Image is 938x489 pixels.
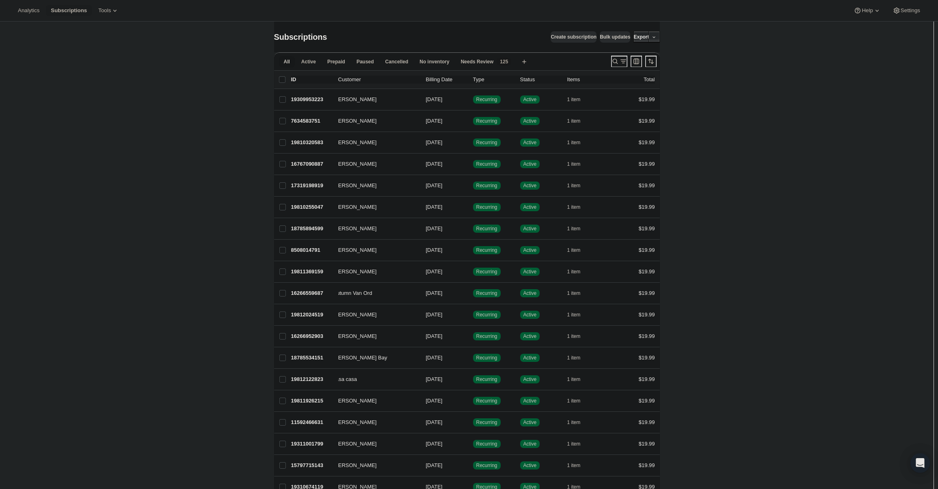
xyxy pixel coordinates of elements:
[476,182,497,189] span: Recurring
[523,290,537,296] span: Active
[476,247,497,253] span: Recurring
[567,96,581,103] span: 1 item
[639,333,655,339] span: $19.99
[426,355,443,361] span: [DATE]
[333,160,377,168] span: [PERSON_NAME]
[567,376,581,383] span: 1 item
[476,225,497,232] span: Recurring
[476,268,497,275] span: Recurring
[291,418,332,426] p: 11592466631
[523,441,537,447] span: Active
[291,137,655,148] div: 19810320583[PERSON_NAME][DATE]SuccessRecurringSuccessActive1 item$19.99
[426,398,443,404] span: [DATE]
[333,265,415,278] button: [PERSON_NAME]
[426,204,443,210] span: [DATE]
[333,138,377,147] span: [PERSON_NAME]
[333,289,372,297] span: Autumn Van Ord
[567,333,581,340] span: 1 item
[567,247,581,253] span: 1 item
[291,352,655,364] div: 18785534151[PERSON_NAME] Bay[DATE]SuccessRecurringSuccessActive1 item$19.99
[639,462,655,468] span: $19.99
[523,96,537,103] span: Active
[567,268,581,275] span: 1 item
[639,96,655,102] span: $19.99
[333,115,415,128] button: [PERSON_NAME]
[327,58,345,65] span: Prepaid
[862,7,873,14] span: Help
[291,180,655,191] div: 17319198919[PERSON_NAME][DATE]SuccessRecurringSuccessActive1 item$19.99
[291,201,655,213] div: 19810255047[PERSON_NAME][DATE]SuccessRecurringSuccessActive1 item$19.99
[291,94,655,105] div: 19309953223[PERSON_NAME][DATE]SuccessRecurringSuccessActive1 item$19.99
[639,139,655,145] span: $19.99
[274,32,327,41] span: Subscriptions
[567,288,590,299] button: 1 item
[291,138,332,147] p: 19810320583
[476,161,497,167] span: Recurring
[291,160,332,168] p: 16767090887
[631,56,642,67] button: Customize table column order and visibility
[333,201,415,214] button: [PERSON_NAME]
[18,7,39,14] span: Analytics
[567,309,590,320] button: 1 item
[291,225,332,233] p: 18785894599
[567,462,581,469] span: 1 item
[639,398,655,404] span: $19.99
[523,462,537,469] span: Active
[98,7,111,14] span: Tools
[639,118,655,124] span: $19.99
[567,460,590,471] button: 1 item
[523,355,537,361] span: Active
[291,311,332,319] p: 19812024519
[426,333,443,339] span: [DATE]
[639,441,655,447] span: $19.99
[333,459,415,472] button: [PERSON_NAME]
[567,225,581,232] span: 1 item
[910,453,930,473] div: Open Intercom Messenger
[639,225,655,232] span: $19.99
[639,161,655,167] span: $19.99
[523,204,537,210] span: Active
[333,246,377,254] span: [PERSON_NAME]
[51,7,87,14] span: Subscriptions
[426,268,443,275] span: [DATE]
[333,373,415,386] button: casa casa
[567,374,590,385] button: 1 item
[476,96,497,103] span: Recurring
[301,58,316,65] span: Active
[551,31,597,43] button: Create subscription
[333,179,415,192] button: [PERSON_NAME]
[567,115,590,127] button: 1 item
[291,117,332,125] p: 7634583751
[291,289,332,297] p: 16266559687
[426,441,443,447] span: [DATE]
[567,438,590,450] button: 1 item
[476,355,497,361] span: Recurring
[523,247,537,253] span: Active
[291,461,332,470] p: 15797715143
[291,354,332,362] p: 18785534151
[426,462,443,468] span: [DATE]
[46,5,92,16] button: Subscriptions
[333,182,377,190] span: [PERSON_NAME]
[523,333,537,340] span: Active
[333,440,377,448] span: [PERSON_NAME]
[567,352,590,364] button: 1 item
[523,376,537,383] span: Active
[639,312,655,318] span: $19.99
[426,312,443,318] span: [DATE]
[426,96,443,102] span: [DATE]
[849,5,886,16] button: Help
[567,139,581,146] span: 1 item
[611,56,627,67] button: Search and filter results
[567,331,590,342] button: 1 item
[639,247,655,253] span: $19.99
[633,34,649,40] span: Export
[567,417,590,428] button: 1 item
[567,161,581,167] span: 1 item
[567,312,581,318] span: 1 item
[333,287,415,300] button: Autumn Van Ord
[385,58,408,65] span: Cancelled
[333,375,357,383] span: casa casa
[476,290,497,296] span: Recurring
[333,308,415,321] button: [PERSON_NAME]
